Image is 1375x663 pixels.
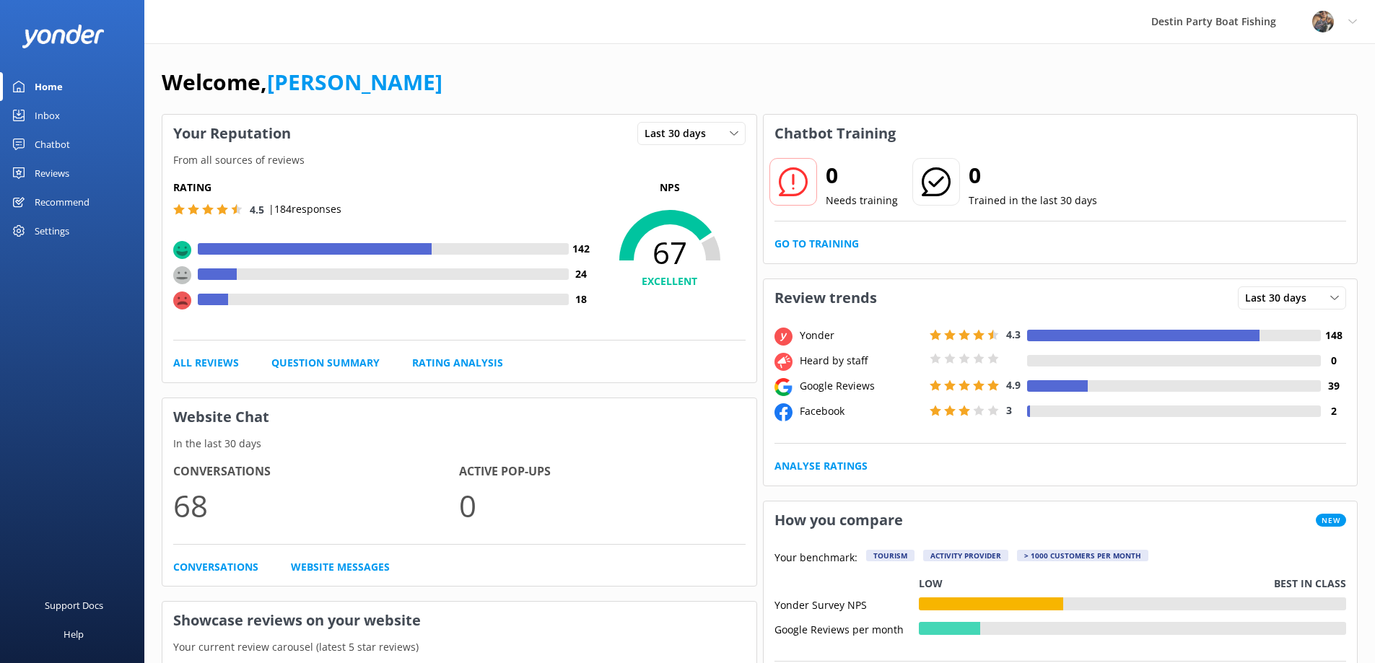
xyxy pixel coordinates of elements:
div: Settings [35,216,69,245]
span: 4.5 [250,203,264,216]
p: 0 [459,481,745,530]
h5: Rating [173,180,594,196]
img: 250-1666038197.jpg [1312,11,1334,32]
span: Last 30 days [1245,290,1315,306]
h4: 24 [569,266,594,282]
div: Activity Provider [923,550,1008,561]
div: Recommend [35,188,90,216]
span: 4.3 [1006,328,1021,341]
span: 67 [594,234,746,271]
a: Analyse Ratings [774,458,868,474]
h4: 2 [1321,403,1346,419]
p: In the last 30 days [162,436,756,452]
p: NPS [594,180,746,196]
div: > 1000 customers per month [1017,550,1148,561]
div: Google Reviews per month [774,622,919,635]
div: Yonder [796,328,926,343]
span: 3 [1006,403,1012,417]
h4: 0 [1321,353,1346,369]
h2: 0 [826,158,898,193]
h3: Website Chat [162,398,756,436]
h4: 148 [1321,328,1346,343]
a: Rating Analysis [412,355,503,371]
h4: EXCELLENT [594,273,746,289]
h4: 18 [569,291,594,307]
div: Reviews [35,159,69,188]
h3: Chatbot Training [764,115,907,152]
p: Trained in the last 30 days [969,193,1097,208]
p: From all sources of reviews [162,152,756,168]
img: yonder-white-logo.png [22,25,105,48]
h1: Welcome, [162,65,442,100]
h3: How you compare [764,501,914,539]
h2: 0 [969,158,1097,193]
h4: 39 [1321,378,1346,394]
h4: Conversations [173,462,459,481]
h3: Showcase reviews on your website [162,602,756,639]
div: Heard by staff [796,353,926,369]
div: Tourism [866,550,915,561]
a: Website Messages [291,559,390,575]
a: Go to Training [774,236,859,252]
a: [PERSON_NAME] [267,67,442,97]
div: Facebook [796,403,926,419]
p: Your current review carousel (latest 5 star reviews) [162,639,756,655]
span: 4.9 [1006,378,1021,392]
div: Chatbot [35,130,70,159]
div: Inbox [35,101,60,130]
a: Question Summary [271,355,380,371]
div: Support Docs [45,591,103,620]
p: 68 [173,481,459,530]
a: All Reviews [173,355,239,371]
div: Yonder Survey NPS [774,597,919,610]
span: New [1316,514,1346,527]
p: Your benchmark: [774,550,857,567]
div: Help [64,620,84,649]
div: Google Reviews [796,378,926,394]
h4: Active Pop-ups [459,462,745,481]
p: | 184 responses [269,201,341,217]
h3: Your Reputation [162,115,302,152]
h3: Review trends [764,279,888,317]
a: Conversations [173,559,258,575]
p: Low [919,576,943,592]
h4: 142 [569,241,594,257]
p: Needs training [826,193,898,208]
span: Last 30 days [645,126,715,141]
p: Best in class [1274,576,1346,592]
div: Home [35,72,63,101]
